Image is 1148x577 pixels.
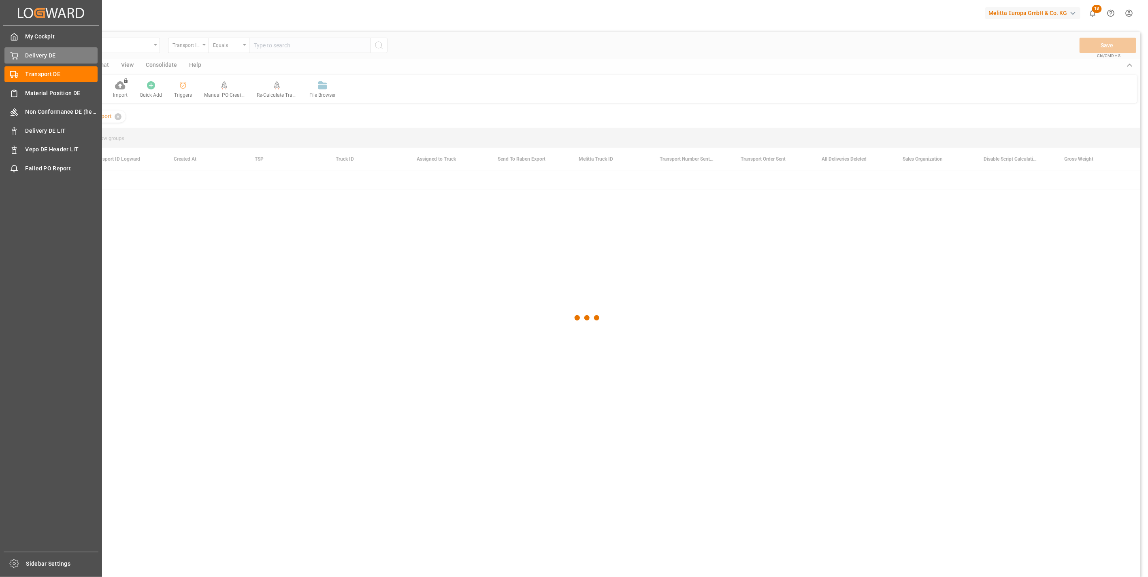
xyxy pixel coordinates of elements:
[4,104,98,120] a: Non Conformance DE (header)
[1084,4,1102,22] button: show 18 new notifications
[4,123,98,138] a: Delivery DE LIT
[26,70,98,78] span: Transport DE
[26,127,98,135] span: Delivery DE LIT
[1102,4,1120,22] button: Help Center
[4,66,98,82] a: Transport DE
[26,164,98,173] span: Failed PO Report
[985,7,1080,19] div: Melitta Europa GmbH & Co. KG
[26,51,98,60] span: Delivery DE
[26,560,99,568] span: Sidebar Settings
[4,85,98,101] a: Material Position DE
[1092,5,1102,13] span: 18
[26,145,98,154] span: Vepo DE Header LIT
[4,47,98,63] a: Delivery DE
[4,142,98,157] a: Vepo DE Header LIT
[26,108,98,116] span: Non Conformance DE (header)
[26,32,98,41] span: My Cockpit
[26,89,98,98] span: Material Position DE
[4,160,98,176] a: Failed PO Report
[985,5,1084,21] button: Melitta Europa GmbH & Co. KG
[4,29,98,45] a: My Cockpit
